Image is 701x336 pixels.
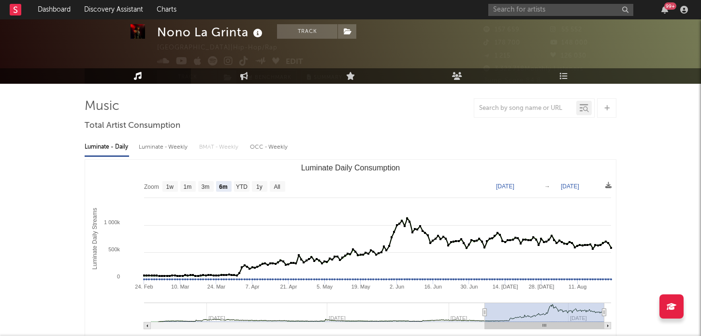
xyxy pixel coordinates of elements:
[166,183,174,190] text: 1w
[351,284,371,290] text: 19. May
[474,105,576,112] input: Search by song name or URL
[250,139,289,155] div: OCC - Weekly
[424,284,442,290] text: 16. Jun
[550,27,582,33] span: 55 552
[569,284,586,290] text: 11. Aug
[561,183,579,190] text: [DATE]
[460,284,478,290] text: 30. Jun
[139,139,190,155] div: Luminate - Weekly
[286,56,303,68] button: Edit
[280,284,297,290] text: 21. Apr
[274,183,280,190] text: All
[184,183,192,190] text: 1m
[135,284,153,290] text: 24. Feb
[236,183,248,190] text: YTD
[246,284,260,290] text: 7. Apr
[550,53,586,59] span: 126 030
[85,139,129,155] div: Luminate - Daily
[483,53,511,59] span: 1 215
[528,284,554,290] text: 28. [DATE]
[488,4,633,16] input: Search for artists
[85,120,180,132] span: Total Artist Consumption
[301,164,400,172] text: Luminate Daily Consumption
[157,42,289,54] div: [GEOGRAPHIC_DATA] | Hip-Hop/Rap
[104,219,120,225] text: 1 000k
[496,183,514,190] text: [DATE]
[483,27,520,33] span: 157 659
[550,40,588,46] span: 148 000
[108,246,120,252] text: 500k
[256,183,263,190] text: 1y
[207,284,226,290] text: 24. Mar
[171,284,190,290] text: 10. Mar
[661,6,668,14] button: 99+
[483,40,520,46] span: 178 700
[91,208,98,269] text: Luminate Daily Streams
[277,24,337,39] button: Track
[202,183,210,190] text: 3m
[219,183,227,190] text: 6m
[544,183,550,190] text: →
[144,183,159,190] text: Zoom
[483,66,584,72] span: 3 322 718 Monthly Listeners
[317,284,333,290] text: 5. May
[493,284,518,290] text: 14. [DATE]
[117,274,120,279] text: 0
[157,24,265,40] div: Nono La Grinta
[664,2,676,10] div: 99 +
[390,284,404,290] text: 2. Jun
